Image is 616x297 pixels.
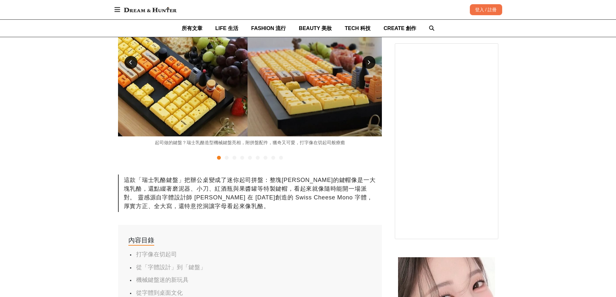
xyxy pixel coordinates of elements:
span: BEAUTY 美妝 [299,26,332,31]
a: LIFE 生活 [215,20,238,37]
span: CREATE 創作 [384,26,416,31]
div: 登入 / 註冊 [470,4,502,15]
a: BEAUTY 美妝 [299,20,332,37]
a: 所有文章 [182,20,202,37]
div: 這款「瑞士乳酪鍵盤」把辦公桌變成了迷你起司拼盤：整塊[PERSON_NAME]的鍵帽像是一大塊乳酪，還點綴著磨泥器、小刀、紅酒瓶與果醬罐等特製鍵帽，看起來就像隨時能開一場派對。 靈感源自字體設計... [118,175,382,212]
img: Dream & Hunter [121,4,180,16]
a: 打字像在切起司 [136,251,177,258]
div: 起司做的鍵盤？瑞士乳酪造型機械鍵盤亮相，附拼盤配件，獵奇又可愛，打字像在切起司般療癒 [118,139,382,146]
span: FASHION 流行 [251,26,286,31]
a: 機械鍵盤迷的新玩具 [136,277,189,283]
a: 從「字體設計」到「鍵盤」 [136,264,206,270]
a: 從字體到桌面文化 [136,290,183,296]
span: LIFE 生活 [215,26,238,31]
a: FASHION 流行 [251,20,286,37]
div: 內容目錄 [128,235,154,246]
span: 所有文章 [182,26,202,31]
span: TECH 科技 [345,26,371,31]
a: TECH 科技 [345,20,371,37]
a: CREATE 創作 [384,20,416,37]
